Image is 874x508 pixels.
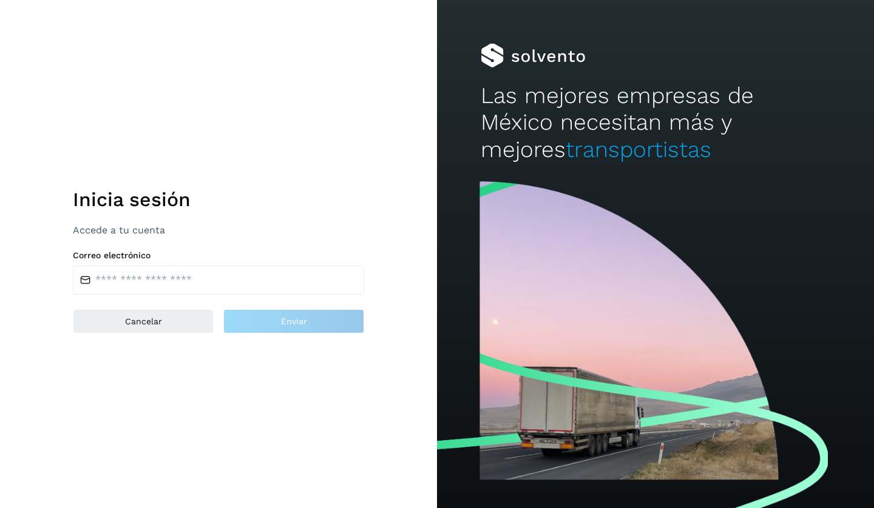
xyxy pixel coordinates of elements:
span: Cancelar [125,317,162,326]
button: Enviar [223,309,364,333]
span: transportistas [566,136,711,162]
h1: Inicia sesión [73,188,364,211]
h2: Las mejores empresas de México necesitan más y mejores [481,82,830,163]
span: Enviar [281,317,307,326]
label: Correo electrónico [73,250,364,261]
button: Cancelar [73,309,214,333]
p: Accede a tu cuenta [73,224,364,236]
